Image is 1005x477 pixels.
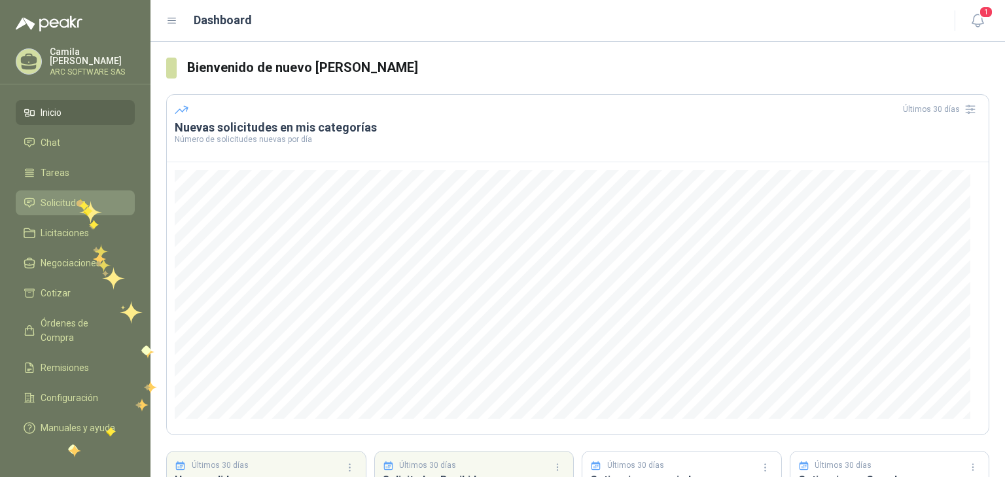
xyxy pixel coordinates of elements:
[16,16,82,31] img: Logo peakr
[16,190,135,215] a: Solicitudes
[16,355,135,380] a: Remisiones
[175,120,981,135] h3: Nuevas solicitudes en mis categorías
[16,251,135,275] a: Negociaciones
[41,196,86,210] span: Solicitudes
[16,281,135,306] a: Cotizar
[194,11,252,29] h1: Dashboard
[41,361,89,375] span: Remisiones
[50,47,135,65] p: Camila [PERSON_NAME]
[41,316,122,345] span: Órdenes de Compra
[979,6,993,18] span: 1
[187,58,989,78] h3: Bienvenido de nuevo [PERSON_NAME]
[607,459,664,472] p: Últimos 30 días
[50,68,135,76] p: ARC SOFTWARE SAS
[41,135,60,150] span: Chat
[175,135,981,143] p: Número de solicitudes nuevas por día
[399,459,456,472] p: Últimos 30 días
[16,100,135,125] a: Inicio
[16,160,135,185] a: Tareas
[41,256,101,270] span: Negociaciones
[41,286,71,300] span: Cotizar
[16,221,135,245] a: Licitaciones
[41,391,98,405] span: Configuración
[815,459,872,472] p: Últimos 30 días
[41,166,69,180] span: Tareas
[16,415,135,440] a: Manuales y ayuda
[41,421,115,435] span: Manuales y ayuda
[16,385,135,410] a: Configuración
[41,226,89,240] span: Licitaciones
[966,9,989,33] button: 1
[903,99,981,120] div: Últimos 30 días
[16,130,135,155] a: Chat
[41,105,62,120] span: Inicio
[16,311,135,350] a: Órdenes de Compra
[192,459,249,472] p: Últimos 30 días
